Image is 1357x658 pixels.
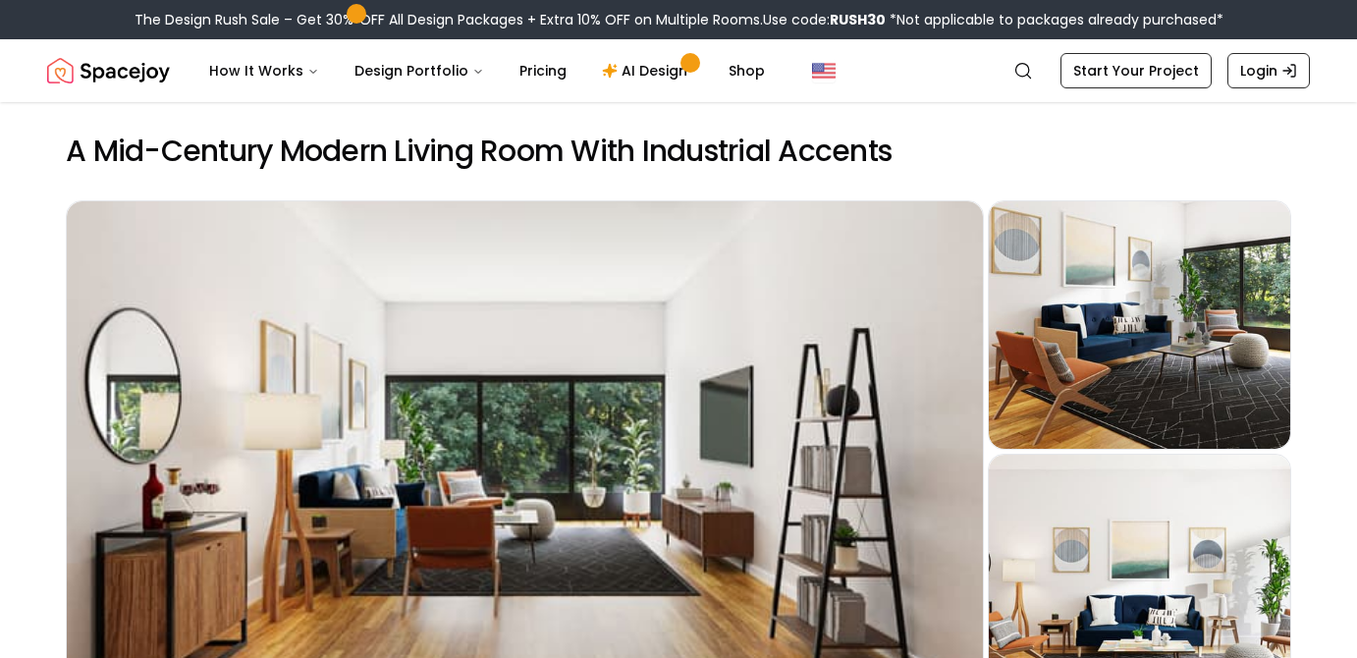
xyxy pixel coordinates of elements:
nav: Global [47,39,1310,102]
button: Design Portfolio [339,51,500,90]
button: How It Works [193,51,335,90]
img: Spacejoy Logo [47,51,170,90]
a: Spacejoy [47,51,170,90]
a: Pricing [504,51,582,90]
nav: Main [193,51,781,90]
span: Use code: [763,10,886,29]
h2: A Mid-Century Modern Living Room With Industrial Accents [66,134,1291,169]
a: Login [1227,53,1310,88]
a: AI Design [586,51,709,90]
a: Shop [713,51,781,90]
span: *Not applicable to packages already purchased* [886,10,1223,29]
img: United States [812,59,836,82]
a: Start Your Project [1060,53,1212,88]
div: The Design Rush Sale – Get 30% OFF All Design Packages + Extra 10% OFF on Multiple Rooms. [135,10,1223,29]
b: RUSH30 [830,10,886,29]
